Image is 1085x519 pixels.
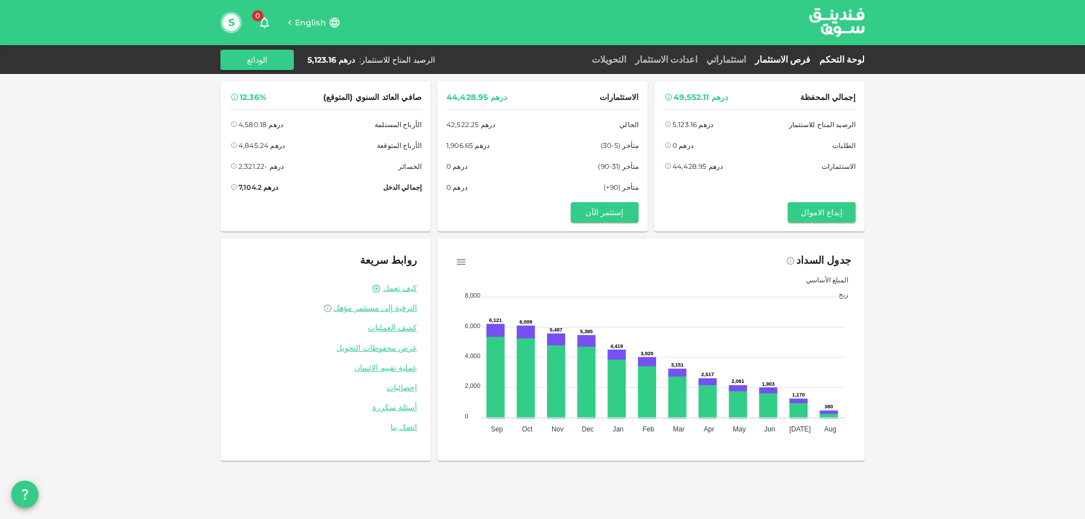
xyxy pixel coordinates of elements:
tspan: Jan [613,425,623,433]
span: English [295,18,326,28]
div: درهم 0 [446,160,467,172]
a: عملية تقييم الائتمان [234,363,417,373]
div: درهم 5,123.16 [307,54,355,66]
a: أسئلة متكررة [234,402,417,413]
button: 0 [253,11,276,34]
span: الطلبات [832,139,856,151]
span: متأخر (5-30) [601,139,639,151]
button: إيداع الاموال [788,202,856,223]
tspan: Jun [764,425,775,433]
span: متأخر (31-90) [598,160,639,172]
button: S [223,14,240,31]
tspan: 4,000 [465,352,481,359]
div: درهم 0 [672,139,693,151]
span: ربح [830,290,848,299]
span: روابط سريعة [360,254,417,267]
span: إجمالي الدخل [383,181,422,193]
div: درهم 49,552.11 [674,90,728,104]
a: كيف تعمل [383,283,417,294]
span: 0 [252,10,263,21]
span: الرصيد المتاح للاستثمار [789,119,856,130]
a: استثماراتي [702,54,750,65]
tspan: 6,000 [465,322,481,329]
div: درهم 4,580.18 [238,119,283,130]
div: درهم 44,428.95 [446,90,507,104]
a: عرض محفوظات التحويل [234,343,417,354]
button: إستثمر الآن [571,202,639,223]
tspan: Feb [643,425,654,433]
a: فرص الاستثمار [750,54,815,65]
tspan: Aug [824,425,836,433]
a: اتصل بنا [234,422,417,433]
div: درهم -2,321.22 [238,160,284,172]
tspan: Dec [582,425,594,433]
div: درهم 7,104.2 [238,181,278,193]
button: question [11,481,38,508]
div: درهم 5,123.16 [672,119,713,130]
span: الاستثمارات [822,160,856,172]
a: logo [809,1,865,44]
a: إحصائيات [234,382,417,393]
a: اعدادت الاستثمار [631,54,702,65]
tspan: [DATE] [789,425,811,433]
span: المبلغ الأساسي [797,276,848,284]
div: درهم 1,906.65 [446,139,489,151]
div: 12.36% [240,90,266,104]
div: درهم 0 [446,181,467,193]
tspan: Mar [673,425,685,433]
span: الخسائر [398,160,422,172]
tspan: 2,000 [465,382,481,389]
a: كشف العمليات [234,322,417,333]
tspan: 0 [465,413,468,420]
tspan: Sep [491,425,504,433]
tspan: Nov [552,425,563,433]
span: الترقية إلى مستثمر مؤهل [333,303,417,313]
img: logo [795,1,879,44]
div: درهم 42,522.25 [446,119,495,130]
a: التحويلات [587,54,631,65]
div: درهم 4,845.24 [238,139,285,151]
span: الأرباح المستلمة [375,119,422,130]
span: صافي العائد السنوي (المتوقع) [323,90,422,104]
tspan: 8,000 [465,292,481,299]
span: الحالي [619,119,639,130]
tspan: May [733,425,746,433]
div: جدول السداد [796,252,851,270]
span: إجمالي المحفظة [800,90,856,104]
button: الودائع [220,50,294,70]
tspan: Oct [522,425,533,433]
a: الترقية إلى مستثمر مؤهل [234,303,417,313]
tspan: Apr [704,425,714,433]
div: درهم 44,428.95 [672,160,723,172]
div: الرصيد المتاح للاستثمار : [359,54,435,66]
span: متأخر (90+) [604,181,639,193]
a: لوحة التحكم [815,54,865,65]
span: الأرباح المتوقعة [377,139,422,151]
span: الاستثمارات [600,90,639,104]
